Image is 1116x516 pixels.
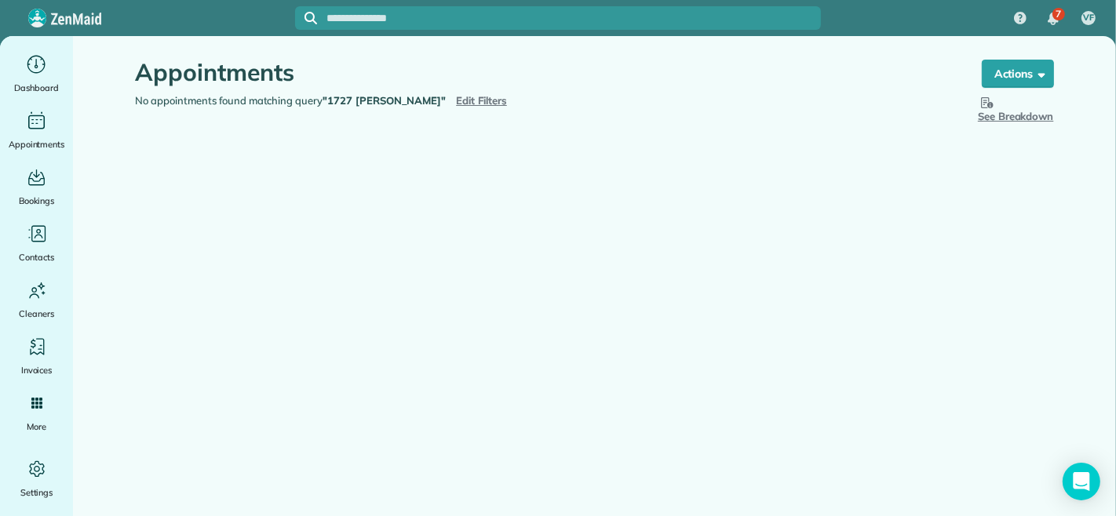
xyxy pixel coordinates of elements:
h1: Appointments [136,60,952,85]
span: Invoices [21,362,53,378]
a: Settings [6,456,67,500]
button: Focus search [295,12,317,24]
span: Settings [20,485,53,500]
span: Cleaners [19,306,54,322]
a: Contacts [6,221,67,265]
a: Edit Filters [456,94,507,107]
span: Bookings [19,193,55,209]
button: See Breakdown [978,93,1054,125]
a: Invoices [6,334,67,378]
div: No appointments found matching query [124,93,595,109]
span: Contacts [19,249,54,265]
strong: "1727 [PERSON_NAME]" [323,94,446,107]
span: More [27,419,46,434]
svg: Focus search [305,12,317,24]
div: 7 unread notifications [1037,2,1070,36]
span: Dashboard [14,80,59,96]
a: Appointments [6,108,67,152]
button: Actions [982,60,1054,88]
span: See Breakdown [978,93,1054,122]
a: Cleaners [6,278,67,322]
div: Open Intercom Messenger [1063,463,1100,500]
span: 7 [1056,8,1061,20]
a: Bookings [6,165,67,209]
span: Appointments [9,136,65,152]
span: VF [1083,12,1094,24]
a: Dashboard [6,52,67,96]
